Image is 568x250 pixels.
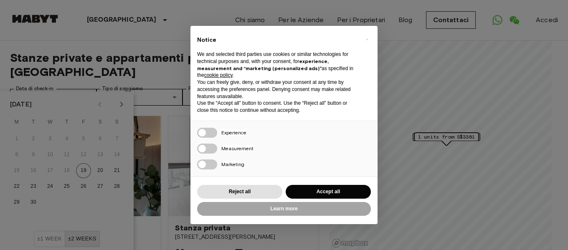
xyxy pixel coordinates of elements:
span: Measurement [221,145,254,152]
p: You can freely give, deny, or withdraw your consent at any time by accessing the preferences pane... [197,79,358,100]
a: cookie policy [204,72,233,78]
button: Learn more [197,202,371,216]
button: Reject all [197,185,282,199]
p: We and selected third parties use cookies or similar technologies for technical purposes and, wit... [197,51,358,79]
span: × [365,34,368,44]
button: Accept all [286,185,371,199]
span: Experience [221,129,246,136]
span: Marketing [221,161,244,167]
strong: experience, measurement and “marketing (personalized ads)” [197,58,329,71]
h2: Notice [197,36,358,44]
p: Use the “Accept all” button to consent. Use the “Reject all” button or close this notice to conti... [197,100,358,114]
button: Close this notice [360,33,373,46]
